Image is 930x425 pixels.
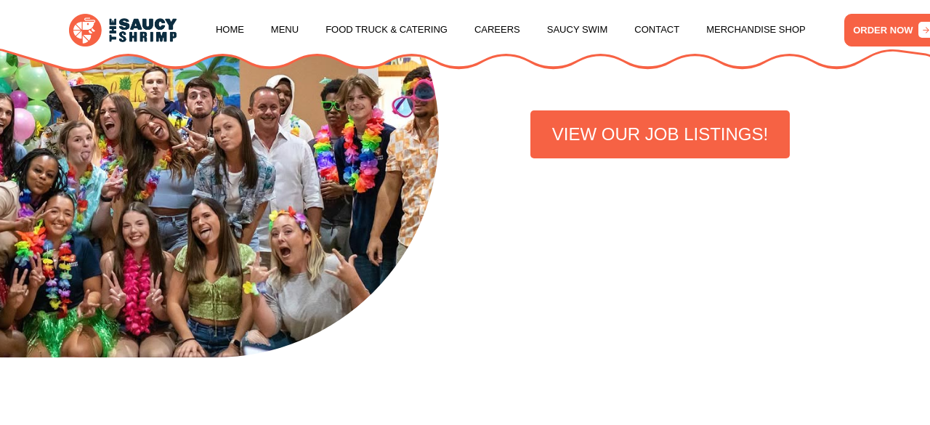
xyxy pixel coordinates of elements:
a: Contact [634,2,679,57]
a: Home [216,2,244,57]
a: Careers [474,2,520,57]
a: VIEW OUR JOB LISTINGS! [530,110,790,158]
a: Merchandise Shop [706,2,806,57]
a: Food Truck & Catering [325,2,448,57]
a: Menu [271,2,299,57]
a: Saucy Swim [547,2,608,57]
img: logo [69,14,177,46]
